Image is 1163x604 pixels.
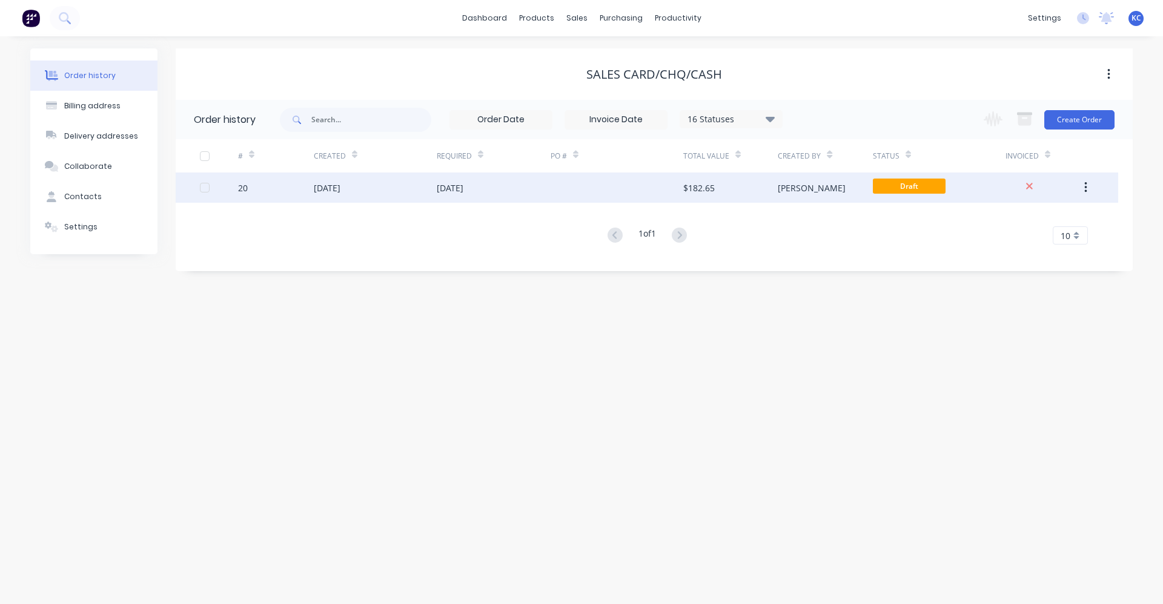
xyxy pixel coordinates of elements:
[194,113,256,127] div: Order history
[437,139,551,172] div: Required
[873,151,900,162] div: Status
[64,100,121,111] div: Billing address
[314,182,340,194] div: [DATE]
[683,182,715,194] div: $182.65
[1044,110,1115,130] button: Create Order
[64,191,102,202] div: Contacts
[638,227,656,245] div: 1 of 1
[314,151,346,162] div: Created
[551,139,683,172] div: PO #
[680,113,782,126] div: 16 Statuses
[551,151,567,162] div: PO #
[30,121,157,151] button: Delivery addresses
[437,151,472,162] div: Required
[1061,229,1070,242] span: 10
[1132,13,1141,24] span: KC
[778,139,872,172] div: Created By
[649,9,707,27] div: productivity
[456,9,513,27] a: dashboard
[778,182,846,194] div: [PERSON_NAME]
[565,111,667,129] input: Invoice Date
[1006,139,1081,172] div: Invoiced
[873,139,1006,172] div: Status
[238,182,248,194] div: 20
[683,151,729,162] div: Total Value
[314,139,437,172] div: Created
[238,151,243,162] div: #
[311,108,431,132] input: Search...
[1022,9,1067,27] div: settings
[873,179,946,194] span: Draft
[778,151,821,162] div: Created By
[594,9,649,27] div: purchasing
[64,161,112,172] div: Collaborate
[1006,151,1039,162] div: Invoiced
[30,61,157,91] button: Order history
[30,91,157,121] button: Billing address
[30,151,157,182] button: Collaborate
[22,9,40,27] img: Factory
[437,182,463,194] div: [DATE]
[586,67,722,82] div: SALES CARD/CHQ/CASH
[683,139,778,172] div: Total Value
[238,139,314,172] div: #
[450,111,552,129] input: Order Date
[513,9,560,27] div: products
[64,131,138,142] div: Delivery addresses
[64,222,98,232] div: Settings
[64,70,116,81] div: Order history
[30,182,157,212] button: Contacts
[30,212,157,242] button: Settings
[560,9,594,27] div: sales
